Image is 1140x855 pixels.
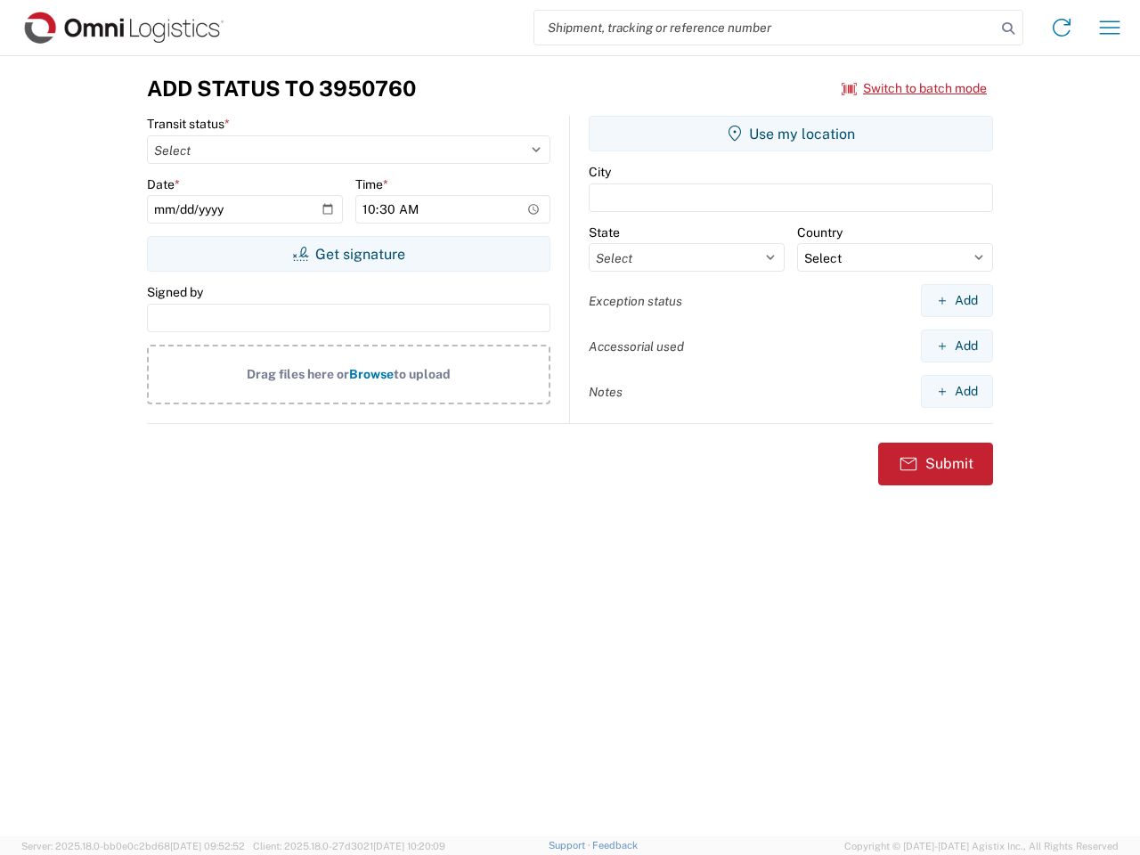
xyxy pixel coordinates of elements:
[21,841,245,851] span: Server: 2025.18.0-bb0e0c2bd68
[921,330,993,362] button: Add
[589,338,684,354] label: Accessorial used
[147,116,230,132] label: Transit status
[921,284,993,317] button: Add
[147,176,180,192] label: Date
[589,164,611,180] label: City
[878,443,993,485] button: Submit
[147,76,416,102] h3: Add Status to 3950760
[355,176,388,192] label: Time
[842,74,987,103] button: Switch to batch mode
[253,841,445,851] span: Client: 2025.18.0-27d3021
[147,236,550,272] button: Get signature
[592,840,638,851] a: Feedback
[589,293,682,309] label: Exception status
[349,367,394,381] span: Browse
[534,11,996,45] input: Shipment, tracking or reference number
[844,838,1119,854] span: Copyright © [DATE]-[DATE] Agistix Inc., All Rights Reserved
[147,284,203,300] label: Signed by
[797,224,843,240] label: Country
[373,841,445,851] span: [DATE] 10:20:09
[549,840,593,851] a: Support
[394,367,451,381] span: to upload
[589,224,620,240] label: State
[247,367,349,381] span: Drag files here or
[921,375,993,408] button: Add
[589,116,993,151] button: Use my location
[170,841,245,851] span: [DATE] 09:52:52
[589,384,623,400] label: Notes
